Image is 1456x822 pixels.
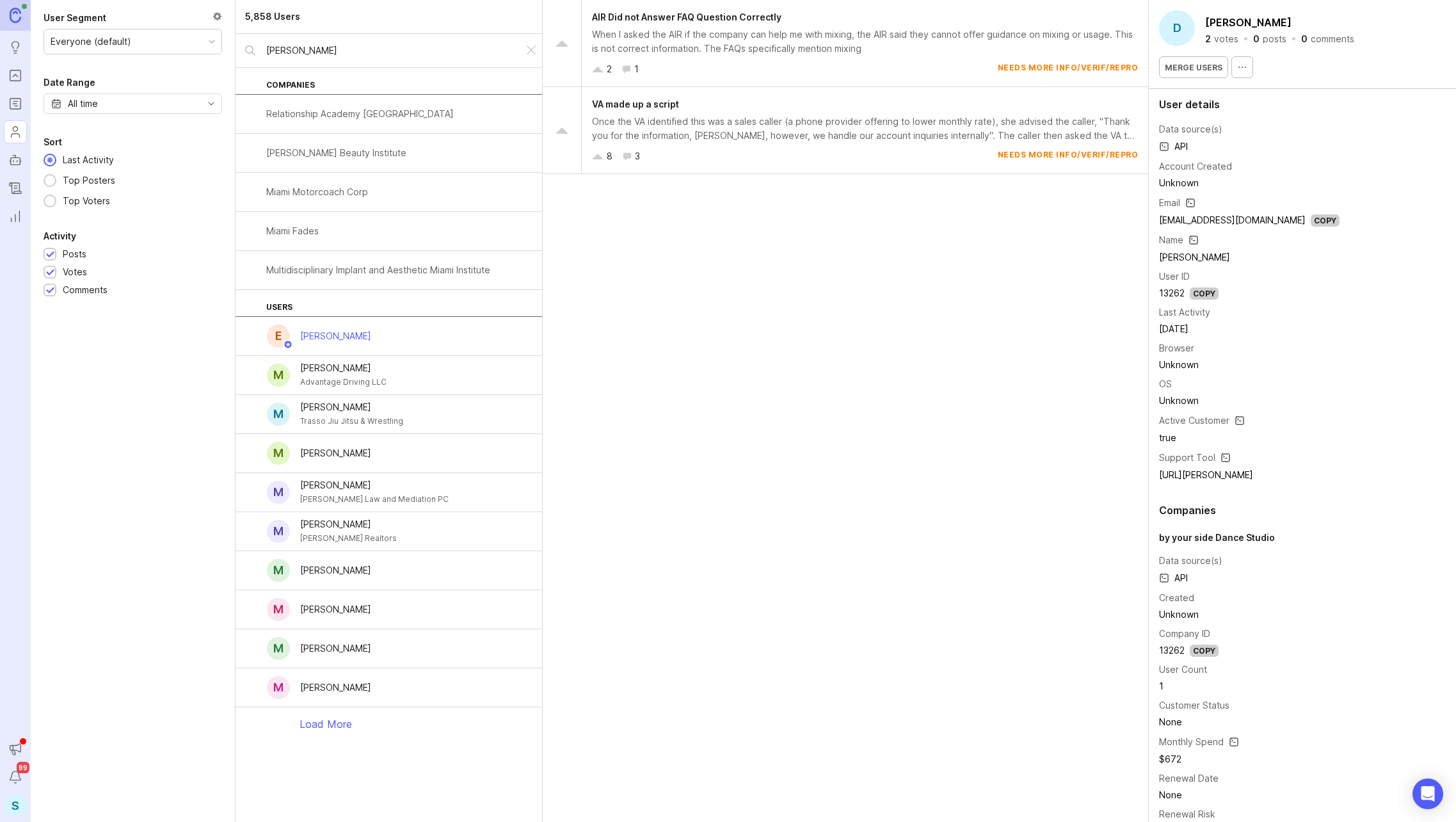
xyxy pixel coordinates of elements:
div: Copy [1190,287,1219,300]
div: 2 [607,62,612,76]
div: Name [1159,233,1183,247]
div: Posts [63,247,86,261]
div: Activity [44,229,76,244]
div: Created [1159,591,1194,605]
svg: toggle icon [201,99,221,109]
div: · [1290,35,1297,44]
div: Customer Status [1159,698,1229,713]
div: [PERSON_NAME] [300,681,371,695]
div: 5,858 Users [245,10,300,24]
input: Search by name... [266,44,514,58]
a: Changelog [4,177,27,200]
div: Miami Fades [266,224,319,238]
span: AIR Did not Answer FAQ Question Correctly [592,12,781,22]
div: [PERSON_NAME] [300,478,449,492]
div: [PERSON_NAME] [300,329,371,343]
button: [PERSON_NAME] [1203,13,1294,32]
div: [PERSON_NAME] [300,446,371,460]
div: votes [1214,35,1238,44]
div: Open Intercom Messenger [1412,778,1443,809]
td: Unknown [1159,392,1340,409]
div: · [1242,35,1249,44]
img: member badge [284,340,293,350]
div: User ID [1159,270,1190,284]
div: Browser [1159,341,1194,355]
div: Account Created [1159,159,1232,173]
a: Reporting [4,205,27,228]
td: 1 [1159,678,1254,695]
span: Merge users [1165,63,1222,72]
div: Support Tool [1159,451,1215,465]
div: [PERSON_NAME] [300,602,371,616]
div: posts [1263,35,1286,44]
div: by your side Dance Studio [1159,531,1446,545]
a: VA made up a scriptOnce the VA identified this was a sales caller (a phone provider offering to l... [543,87,1148,174]
div: [PERSON_NAME] Law and Mediation PC [300,492,449,506]
div: M [267,559,290,582]
div: All time [68,97,98,111]
div: 3 [635,149,640,163]
div: needs more info/verif/repro [998,149,1139,163]
div: Unknown [1159,176,1340,190]
button: S [4,794,27,817]
div: M [267,637,290,660]
div: 0 [1253,35,1260,44]
div: true [1159,431,1340,445]
div: Renewal Risk [1159,807,1215,821]
div: Last Activity [1159,305,1210,319]
a: [URL][PERSON_NAME] [1159,469,1253,480]
div: Sort [44,134,62,150]
div: Comments [63,283,108,297]
button: Notifications [4,766,27,789]
div: M [267,442,290,465]
td: Unknown [1159,357,1340,373]
div: Data source(s) [1159,554,1222,568]
div: Data source(s) [1159,122,1222,136]
td: $672 [1159,751,1254,768]
div: 13262 [1159,643,1185,657]
div: Load More [236,718,542,730]
div: [PERSON_NAME] [300,361,387,375]
div: User Count [1159,663,1207,677]
div: Top Voters [56,194,116,208]
a: Portal [4,64,27,87]
div: comments [1311,35,1354,44]
div: Company ID [1159,627,1210,641]
div: 0 [1301,35,1308,44]
div: D [1159,10,1195,46]
div: Companies [236,68,542,95]
div: When I asked the AIR if the company can help me with mixing, the AIR said they cannot offer guida... [592,28,1138,56]
div: Trasso Jiu Jitsu & Wrestling [300,414,403,428]
div: User Segment [44,10,106,26]
div: Copy [1190,645,1219,657]
div: Relationship Academy [GEOGRAPHIC_DATA] [266,107,454,121]
div: 2 [1205,35,1211,44]
div: Last Activity [56,153,120,167]
div: Companies [1159,505,1446,515]
div: Users [236,290,542,317]
div: Date Range [44,75,95,90]
span: API [1159,570,1188,586]
div: [PERSON_NAME] [300,641,371,656]
span: 99 [17,762,29,773]
div: 8 [607,149,612,163]
div: [PERSON_NAME] [300,517,397,531]
div: M [267,403,290,426]
div: [PERSON_NAME] [300,400,403,414]
div: Miami Motorcoach Corp [266,185,368,199]
div: 13262 [1159,286,1185,300]
div: Once the VA identified this was a sales caller (a phone provider offering to lower monthly rate),... [592,115,1138,143]
div: Multidisciplinary Implant and Aesthetic Miami Institute [266,263,490,277]
div: M [267,520,290,543]
div: Monthly Spend [1159,735,1224,749]
div: Active Customer [1159,414,1229,428]
div: M [267,598,290,621]
div: [PERSON_NAME] Realtors [300,531,397,545]
button: Merge users [1159,56,1228,78]
a: Autopilot [4,149,27,172]
a: Ideas [4,36,27,59]
div: 1 [634,62,639,76]
a: Roadmaps [4,92,27,115]
a: [EMAIL_ADDRESS][DOMAIN_NAME] [1159,214,1306,225]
